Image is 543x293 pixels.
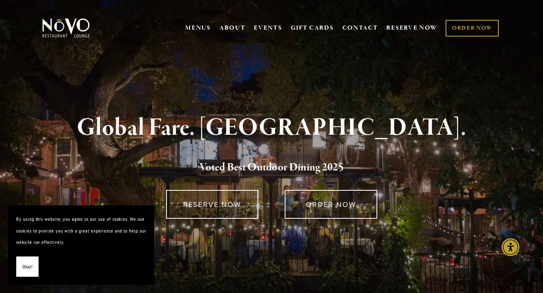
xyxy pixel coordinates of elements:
a: ABOUT [219,24,246,32]
a: GIFT CARDS [291,20,334,36]
img: Novo Restaurant &amp; Lounge [41,18,91,38]
span: Okay! [22,261,32,273]
a: Voted Best Outdoor Dining 202 [199,160,338,176]
div: Accessibility Menu [502,238,519,256]
a: ORDER NOW [446,20,499,37]
strong: Global Fare. [GEOGRAPHIC_DATA]. [77,112,466,143]
a: EVENTS [254,24,282,32]
button: Okay! [16,256,39,277]
a: MENUS [185,24,211,32]
a: ORDER NOW [285,190,377,219]
p: By using this website, you agree to our use of cookies. We use cookies to provide you with a grea... [16,213,146,248]
a: RESERVE NOW [166,190,258,219]
section: Cookie banner [8,205,154,285]
a: RESERVE NOW [386,20,437,36]
a: CONTACT [342,20,378,36]
h2: 5 [54,159,489,176]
